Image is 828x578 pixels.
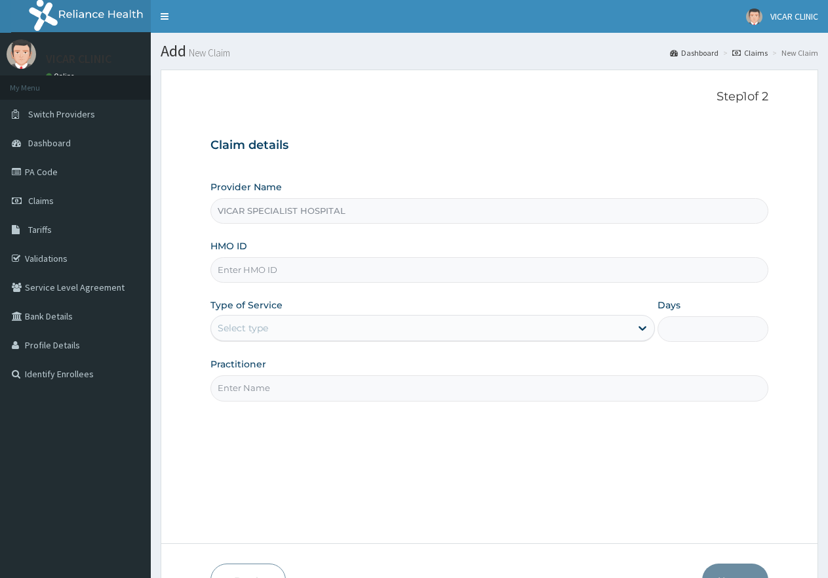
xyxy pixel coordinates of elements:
label: Provider Name [210,180,282,194]
a: Dashboard [670,47,719,58]
label: Days [658,299,680,312]
img: User Image [7,39,36,69]
input: Enter HMO ID [210,257,768,283]
label: Type of Service [210,299,283,312]
a: Claims [732,47,768,58]
span: Claims [28,195,54,207]
label: HMO ID [210,239,247,253]
h1: Add [161,43,818,60]
p: VICAR CLINIC [46,53,111,65]
a: Online [46,72,77,81]
input: Enter Name [210,375,768,401]
div: Select type [218,321,268,335]
span: Tariffs [28,224,52,236]
span: Dashboard [28,137,71,149]
label: Practitioner [210,358,266,371]
img: User Image [746,9,762,25]
small: New Claim [186,48,230,58]
p: Step 1 of 2 [210,90,768,104]
h3: Claim details [210,138,768,153]
span: VICAR CLINIC [770,10,818,22]
li: New Claim [769,47,818,58]
span: Switch Providers [28,108,95,120]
